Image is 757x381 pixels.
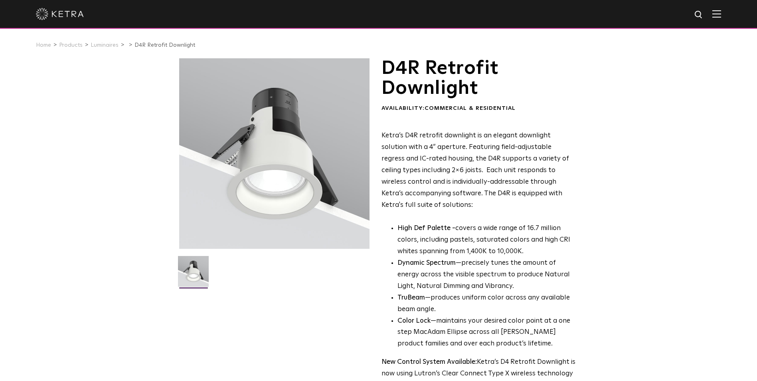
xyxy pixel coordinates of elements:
[397,225,455,232] strong: High Def Palette -
[397,316,576,350] li: —maintains your desired color point at a one step MacAdam Ellipse across all [PERSON_NAME] produc...
[694,10,704,20] img: search icon
[397,292,576,316] li: —produces uniform color across any available beam angle.
[178,256,209,293] img: D4R Retrofit Downlight
[397,223,576,258] p: covers a wide range of 16.7 million colors, including pastels, saturated colors and high CRI whit...
[91,42,119,48] a: Luminaires
[381,359,477,365] strong: New Control System Available:
[381,130,576,211] p: Ketra’s D4R retrofit downlight is an elegant downlight solution with a 4” aperture. Featuring fie...
[36,8,84,20] img: ketra-logo-2019-white
[36,42,51,48] a: Home
[397,260,456,266] strong: Dynamic Spectrum
[397,317,431,324] strong: Color Lock
[712,10,721,18] img: Hamburger%20Nav.svg
[59,42,83,48] a: Products
[381,105,576,113] div: Availability:
[397,258,576,292] li: —precisely tunes the amount of energy across the visible spectrum to produce Natural Light, Natur...
[381,58,576,99] h1: D4R Retrofit Downlight
[425,105,516,111] span: Commercial & Residential
[397,294,425,301] strong: TruBeam
[134,42,195,48] a: D4R Retrofit Downlight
